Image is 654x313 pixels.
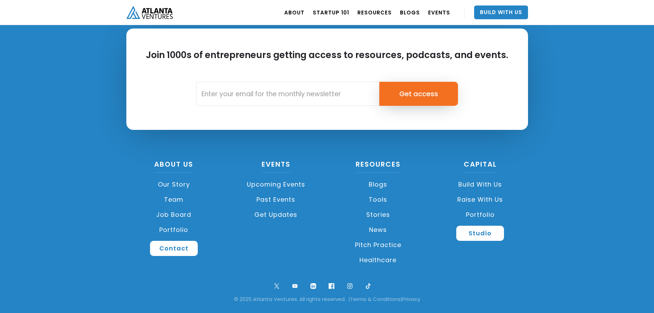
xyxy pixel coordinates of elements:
a: CAPITAL [464,159,497,173]
img: facebook logo [327,281,336,291]
a: Upcoming Events [228,177,324,192]
a: Stories [331,207,426,222]
a: Studio [456,226,504,241]
a: BLOGS [400,3,420,22]
div: © 2025 Atlanta Ventures. All rights reserved. | | [10,296,644,303]
a: News [331,222,426,237]
a: Startup 101 [313,3,349,22]
a: Tools [331,192,426,207]
a: Our Story [126,177,222,192]
a: Job Board [126,207,222,222]
form: Email Form [196,82,458,106]
a: Contact [150,241,198,256]
img: ig symbol [345,281,355,291]
a: ABOUT [284,3,305,22]
a: Privacy [402,295,420,303]
a: EVENTS [428,3,450,22]
a: About US [154,159,193,173]
a: Portfolio [433,207,528,222]
a: RESOURCES [357,3,392,22]
a: Past Events [228,192,324,207]
h2: Join 1000s of entrepreneurs getting access to resources, podcasts, and events. [146,49,508,73]
a: Resources [356,159,401,173]
a: Get Updates [228,207,324,222]
a: Team [126,192,222,207]
a: Build with us [433,177,528,192]
img: linkedin logo [309,281,318,291]
input: Get access [379,82,458,106]
a: Blogs [331,177,426,192]
a: Portfolio [126,222,222,237]
input: Enter your email for the monthly newsletter [196,82,379,106]
img: youtube symbol [290,281,300,291]
a: Build With Us [474,5,528,19]
a: Events [262,159,290,173]
a: Pitch Practice [331,237,426,253]
a: Healthcare [331,253,426,268]
a: Raise with Us [433,192,528,207]
img: tik tok logo [364,281,373,291]
a: Terms & Conditions [350,295,401,303]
